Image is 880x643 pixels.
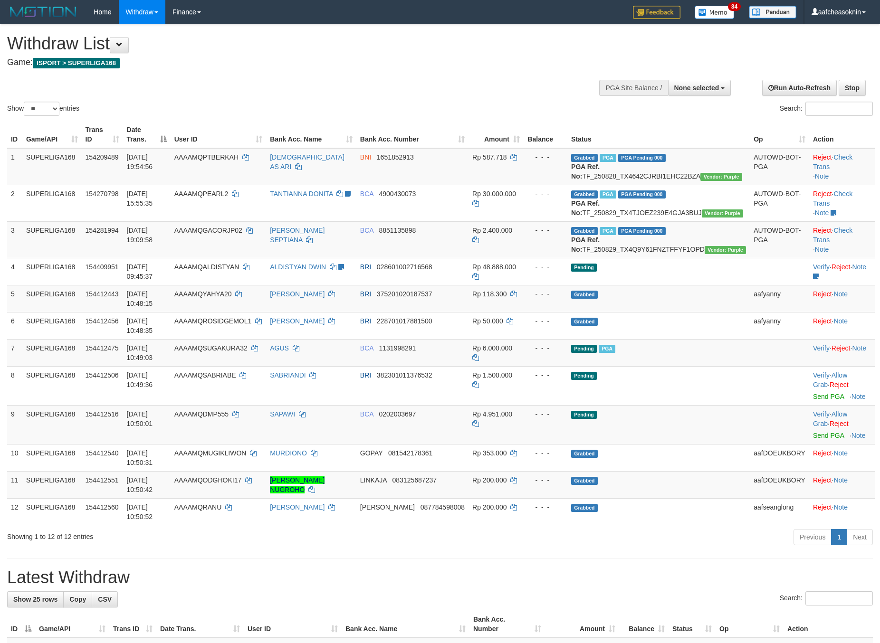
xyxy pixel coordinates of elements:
[571,291,598,299] span: Grabbed
[813,503,832,511] a: Reject
[527,475,564,485] div: - - -
[63,591,92,607] a: Copy
[571,318,598,326] span: Grabbed
[86,371,119,379] span: 154412506
[22,471,82,498] td: SUPERLIGA168
[22,312,82,339] td: SUPERLIGA168
[749,6,796,19] img: panduan.png
[7,121,22,148] th: ID
[633,6,680,19] img: Feedback.jpg
[815,246,829,253] a: Note
[813,410,847,427] span: ·
[815,172,829,180] a: Note
[360,263,371,271] span: BRI
[356,121,469,148] th: Bank Acc. Number: activate to sort column ascending
[174,263,239,271] span: AAAAMQALDISTYAN
[86,153,119,161] span: 154209489
[7,366,22,405] td: 8
[360,410,373,418] span: BCA
[571,504,598,512] span: Grabbed
[86,476,119,484] span: 154412551
[7,611,35,638] th: ID: activate to sort column descending
[728,2,741,11] span: 34
[472,317,503,325] span: Rp 50.000
[809,258,875,285] td: · ·
[270,449,307,457] a: MURDIONO
[813,317,832,325] a: Reject
[750,148,809,185] td: AUTOWD-BOT-PGA
[270,476,325,493] a: [PERSON_NAME] NUGROHO
[270,410,295,418] a: SAPAWI
[472,290,507,298] span: Rp 118.300
[527,262,564,272] div: - - -
[832,344,851,352] a: Reject
[780,591,873,605] label: Search:
[127,227,153,244] span: [DATE] 19:09:58
[123,121,171,148] th: Date Trans.: activate to sort column descending
[847,529,873,545] a: Next
[833,317,848,325] a: Note
[571,450,598,458] span: Grabbed
[567,148,750,185] td: TF_250828_TX4642CJRBI1EHC22BZA
[600,190,616,199] span: Marked by aafmaleo
[22,285,82,312] td: SUPERLIGA168
[571,477,598,485] span: Grabbed
[567,221,750,258] td: TF_250829_TX4Q9Y61FNZTFFYF1OPD
[571,163,600,180] b: PGA Ref. No:
[833,476,848,484] a: Note
[360,503,415,511] span: [PERSON_NAME]
[831,529,847,545] a: 1
[839,80,866,96] a: Stop
[270,263,326,271] a: ALDISTYAN DWIN
[360,290,371,298] span: BRI
[22,148,82,185] td: SUPERLIGA168
[794,529,832,545] a: Previous
[22,405,82,444] td: SUPERLIGA168
[813,263,830,271] a: Verify
[805,102,873,116] input: Search:
[22,221,82,258] td: SUPERLIGA168
[700,173,742,181] span: Vendor URL: https://trx4.1velocity.biz
[270,227,325,244] a: [PERSON_NAME] SEPTIANA
[472,410,512,418] span: Rp 4.951.000
[813,227,852,244] a: Check Trans
[527,152,564,162] div: - - -
[22,185,82,221] td: SUPERLIGA168
[92,591,118,607] a: CSV
[813,290,832,298] a: Reject
[342,611,469,638] th: Bank Acc. Name: activate to sort column ascending
[813,344,830,352] a: Verify
[472,449,507,457] span: Rp 353.000
[809,444,875,471] td: ·
[174,227,242,234] span: AAAAMQGACORJP02
[127,190,153,207] span: [DATE] 15:55:35
[833,290,848,298] a: Note
[815,209,829,217] a: Note
[244,611,342,638] th: User ID: activate to sort column ascending
[571,199,600,217] b: PGA Ref. No:
[813,371,830,379] a: Verify
[7,591,64,607] a: Show 25 rows
[780,102,873,116] label: Search:
[7,471,22,498] td: 11
[571,154,598,162] span: Grabbed
[472,227,512,234] span: Rp 2.400.000
[809,405,875,444] td: · ·
[527,189,564,199] div: - - -
[127,371,153,388] span: [DATE] 10:49:36
[832,263,851,271] a: Reject
[750,221,809,258] td: AUTOWD-BOT-PGA
[472,371,512,379] span: Rp 1.500.000
[82,121,123,148] th: Trans ID: activate to sort column ascending
[472,503,507,511] span: Rp 200.000
[809,148,875,185] td: · ·
[86,449,119,457] span: 154412540
[472,344,512,352] span: Rp 6.000.000
[7,568,873,587] h1: Latest Withdraw
[360,317,371,325] span: BRI
[86,503,119,511] span: 154412560
[805,591,873,605] input: Search:
[472,476,507,484] span: Rp 200.000
[809,221,875,258] td: · ·
[360,227,373,234] span: BCA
